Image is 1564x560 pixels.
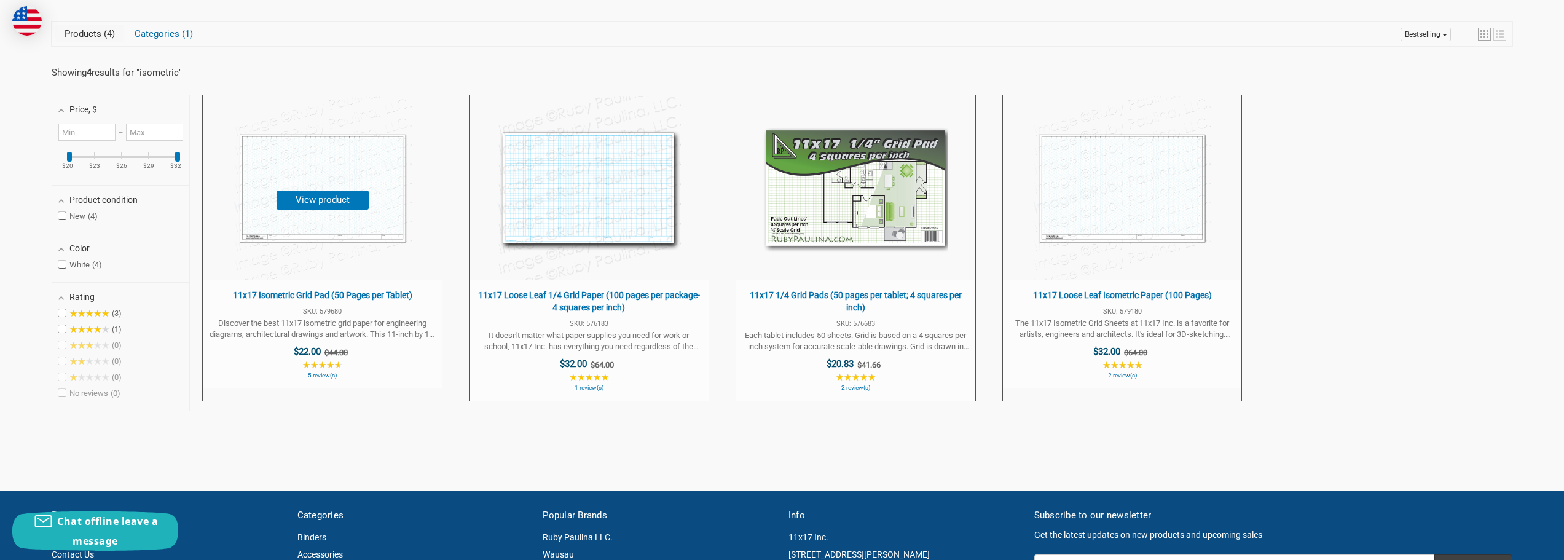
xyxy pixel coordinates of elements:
[209,308,435,315] span: SKU: 579680
[52,550,94,559] a: Contact Us
[57,515,158,548] span: Chat offline leave a message
[1463,527,1564,560] iframe: Google Customer Reviews
[12,6,42,36] img: duty and tax information for United States
[742,330,969,352] span: Each tablet includes 50 sheets. Grid is based on a 4 squares per inch system for accurate scale-a...
[1030,96,1214,280] img: 11x17 Loose Leaf Isometric Paper (100 Pages)
[69,243,90,253] span: Color
[209,290,435,302] span: 11x17 Isometric Grid Pad (50 Pages per Tablet)
[88,105,97,114] span: , $
[543,532,613,542] a: Ruby Paulina LLC.
[58,211,98,221] span: New
[297,532,326,542] a: Binders
[112,325,122,334] span: 1
[1401,28,1451,41] a: Sort options
[569,373,609,382] span: ★★★★★
[69,373,109,382] span: ★★★★★
[294,346,321,357] span: $22.00
[69,325,109,334] span: ★★★★★
[82,163,108,169] ins: $23
[1003,95,1241,388] a: 11x17 Loose Leaf Isometric Paper (100 Pages)
[203,95,441,388] a: 11x17 Isometric Grid Pad (50 Pages per Tablet)
[1124,348,1147,357] span: $64.00
[125,25,202,42] a: View Categories Tab
[112,341,122,350] span: 0
[1034,508,1512,523] h5: Subscribe to our newsletter
[1093,346,1120,357] span: $32.00
[1405,30,1440,39] span: Bestselling
[163,163,189,169] ins: $32
[69,195,138,205] span: Product condition
[476,290,702,314] span: 11x17 Loose Leaf 1/4 Grid Paper (100 pages per package- 4 squares per inch)
[1034,529,1512,542] p: Get the latest updates on new products and upcoming sales
[1478,28,1491,41] a: View grid mode
[58,388,120,398] span: No reviews
[109,163,135,169] ins: $26
[69,292,95,302] span: Rating
[1009,318,1235,340] span: The 11x17 Isometric Grid Sheets at 11x17 Inc. is a favorite for artists, engineers and architects...
[101,28,115,39] span: 4
[88,211,98,221] span: 4
[543,508,776,523] h5: Popular Brands
[476,320,702,327] span: SKU: 576183
[543,550,574,559] a: Wausau
[12,511,178,551] button: Chat offline leave a message
[69,341,109,350] span: ★★★★★
[209,318,435,340] span: Discover the best 11x17 isometric grid paper for engineering diagrams, architectural drawings and...
[55,163,81,169] ins: $20
[55,25,124,42] a: View Products Tab
[302,360,342,370] span: ★★★★★
[209,373,435,379] span: 5 review(s)
[324,348,348,357] span: $44.00
[470,95,708,401] a: 11x17 Loose Leaf 1/4 Grid Paper (100 pages per package- 4 squares per inch)
[297,508,530,523] h5: Categories
[788,508,1021,523] h5: Info
[69,105,97,114] span: Price
[1009,290,1235,302] span: 11x17 Loose Leaf Isometric Paper (100 Pages)
[827,358,854,369] span: $20.83
[112,373,122,382] span: 0
[742,320,969,327] span: SKU: 576683
[1009,373,1235,379] span: 2 review(s)
[742,290,969,314] span: 11x17 1/4 Grid Pads (50 pages per tablet; 4 squares per inch)
[1102,360,1142,370] span: ★★★★★
[1009,308,1235,315] span: SKU: 579180
[52,508,285,523] h5: Pages
[58,260,102,270] span: White
[116,128,125,137] span: –
[92,260,102,269] span: 4
[277,191,369,210] button: View product
[857,360,881,369] span: $41.66
[1493,28,1506,41] a: View list mode
[136,163,162,169] ins: $29
[69,309,109,318] span: ★★★★★
[560,358,587,369] span: $32.00
[112,309,122,318] span: 3
[140,67,179,78] a: isometric
[836,373,876,382] span: ★★★★★
[297,550,343,559] a: Accessories
[230,96,415,280] img: 11x17 Isometric Grid Pad (50 Pages per Tablet)
[126,124,183,141] input: Maximum value
[52,67,199,78] div: Showing results for " "
[476,385,702,391] span: 1 review(s)
[736,95,975,401] a: 11x17 1/4 Grid Pads (50 pages per tablet; 4 squares per inch)
[58,124,116,141] input: Minimum value
[476,330,702,352] span: It doesn't matter what paper supplies you need for work or school, 11x17 Inc. has everything you ...
[69,357,109,366] span: ★★★★★
[591,360,614,369] span: $64.00
[179,28,193,39] span: 1
[742,385,969,391] span: 2 review(s)
[111,388,120,398] span: 0
[112,357,122,366] span: 0
[87,67,92,78] b: 4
